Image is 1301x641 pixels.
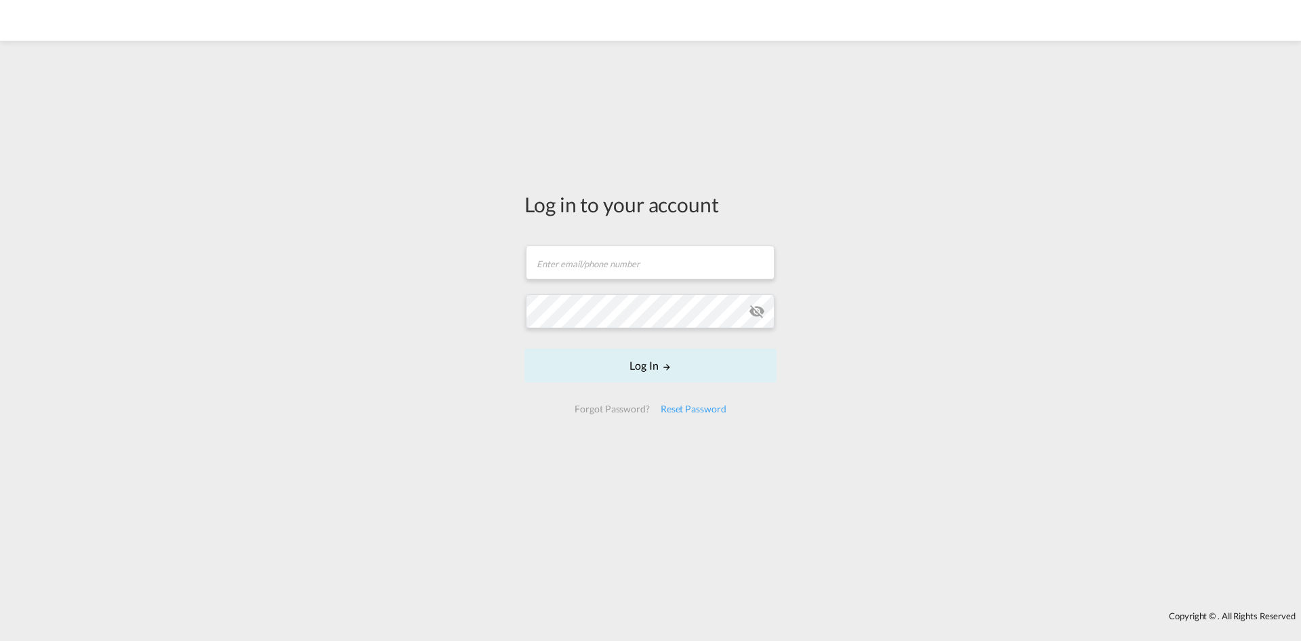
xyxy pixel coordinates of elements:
[524,190,777,218] div: Log in to your account
[524,349,777,383] button: LOGIN
[749,303,765,319] md-icon: icon-eye-off
[569,397,655,421] div: Forgot Password?
[526,246,775,279] input: Enter email/phone number
[655,397,732,421] div: Reset Password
